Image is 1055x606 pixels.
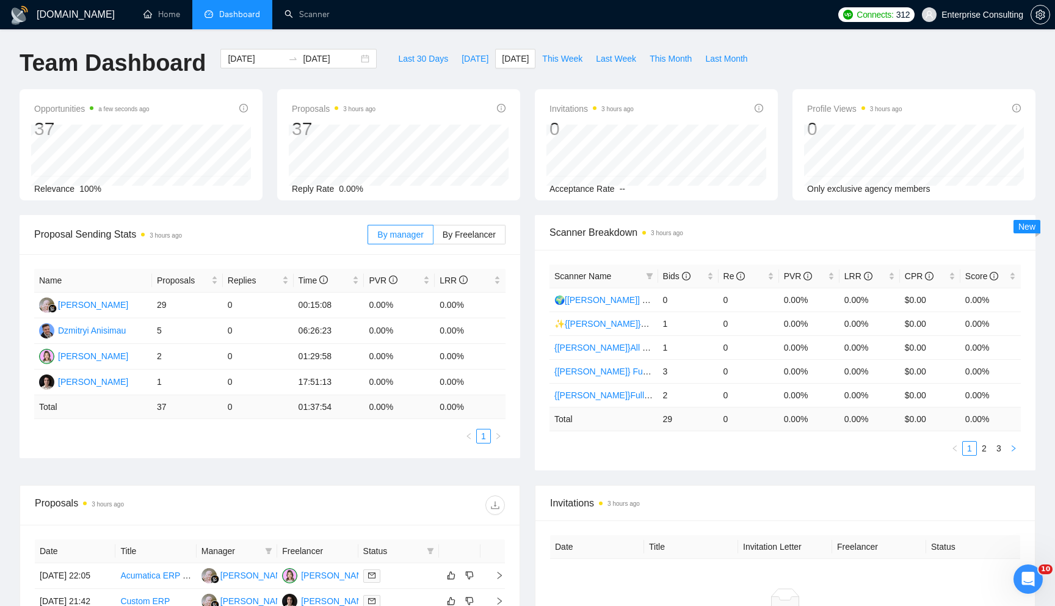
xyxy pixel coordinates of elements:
[779,359,839,383] td: 0.00%
[554,319,701,329] a: ✨{[PERSON_NAME]}Blockchain WW
[870,106,902,112] time: 3 hours ago
[377,230,423,239] span: By manager
[223,293,294,318] td: 0
[965,271,998,281] span: Score
[839,383,900,407] td: 0.00%
[864,272,872,280] span: info-circle
[554,367,753,376] a: {[PERSON_NAME]} Full-stack devs WW - pain point
[960,383,1021,407] td: 0.00%
[223,370,294,395] td: 0
[239,104,248,112] span: info-circle
[719,383,779,407] td: 0
[1018,222,1035,232] span: New
[948,441,962,456] button: left
[601,106,634,112] time: 3 hours ago
[1039,564,1053,574] span: 10
[960,407,1021,431] td: 0.00 %
[658,288,719,312] td: 0
[150,232,182,239] time: 3 hours ago
[152,269,223,293] th: Proposals
[39,323,54,338] img: D
[285,9,330,20] a: searchScanner
[152,344,223,370] td: 2
[550,495,1020,511] span: Invitations
[462,429,476,444] li: Previous Page
[435,395,506,419] td: 0.00 %
[839,407,900,431] td: 0.00 %
[1010,445,1017,452] span: right
[658,335,719,359] td: 1
[658,312,719,335] td: 1
[39,349,54,364] img: EB
[646,272,653,280] span: filter
[549,117,634,141] div: 0
[459,276,468,284] span: info-circle
[398,52,448,65] span: Last 30 Days
[368,572,375,579] span: mail
[424,542,437,560] span: filter
[201,568,217,583] img: RH
[228,52,283,65] input: Start date
[738,535,832,559] th: Invitation Letter
[34,184,74,194] span: Relevance
[277,539,358,563] th: Freelancer
[39,374,54,390] img: IS
[35,563,115,589] td: [DATE] 22:05
[447,571,455,580] span: like
[35,495,270,515] div: Proposals
[58,375,128,389] div: [PERSON_NAME]
[926,535,1020,559] th: Status
[34,101,150,116] span: Opportunities
[549,184,615,194] span: Acceptance Rate
[900,288,960,312] td: $0.00
[465,596,474,606] span: dislike
[115,563,196,589] td: Acumatica ERP Dashboard and GI Development
[292,101,375,116] span: Proposals
[301,569,371,582] div: [PERSON_NAME]
[779,312,839,335] td: 0.00%
[389,276,397,284] span: info-circle
[152,293,223,318] td: 29
[960,359,1021,383] td: 0.00%
[900,359,960,383] td: $0.00
[462,429,476,444] button: left
[319,276,328,284] span: info-circle
[779,383,839,407] td: 0.00%
[465,433,473,440] span: left
[925,10,934,19] span: user
[736,272,745,280] span: info-circle
[651,230,683,236] time: 3 hours ago
[650,52,692,65] span: This Month
[719,312,779,335] td: 0
[205,10,213,18] span: dashboard
[596,52,636,65] span: Last Week
[364,318,435,344] td: 0.00%
[152,318,223,344] td: 5
[282,570,371,580] a: EB[PERSON_NAME]
[223,318,294,344] td: 0
[34,395,152,419] td: Total
[977,441,992,456] li: 2
[364,344,435,370] td: 0.00%
[896,8,910,21] span: 312
[364,293,435,318] td: 0.00%
[152,395,223,419] td: 37
[779,335,839,359] td: 0.00%
[462,52,488,65] span: [DATE]
[607,500,640,507] time: 3 hours ago
[963,442,976,455] a: 1
[435,370,506,395] td: 0.00%
[58,349,128,363] div: [PERSON_NAME]
[705,52,747,65] span: Last Month
[435,318,506,344] td: 0.00%
[502,52,529,65] span: [DATE]
[143,9,180,20] a: homeHome
[92,501,124,508] time: 3 hours ago
[925,272,934,280] span: info-circle
[447,596,455,606] span: like
[554,271,611,281] span: Scanner Name
[39,298,54,313] img: RH
[719,359,779,383] td: 0
[201,570,291,580] a: RH[PERSON_NAME]
[977,442,991,455] a: 2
